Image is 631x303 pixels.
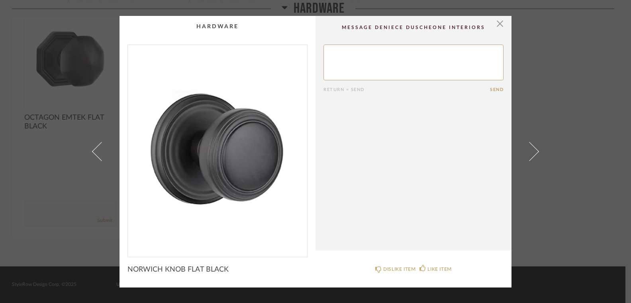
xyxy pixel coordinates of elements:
button: Send [490,87,504,92]
button: Close [492,16,508,32]
div: Return = Send [323,87,490,92]
span: NORWICH KNOB FLAT BLACK [127,265,229,274]
img: 3e78683d-7f70-4b42-a69f-dbf9707c91fd_1000x1000.jpg [128,45,307,251]
div: 0 [128,45,307,251]
div: DISLIKE ITEM [383,265,415,273]
div: LIKE ITEM [427,265,451,273]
